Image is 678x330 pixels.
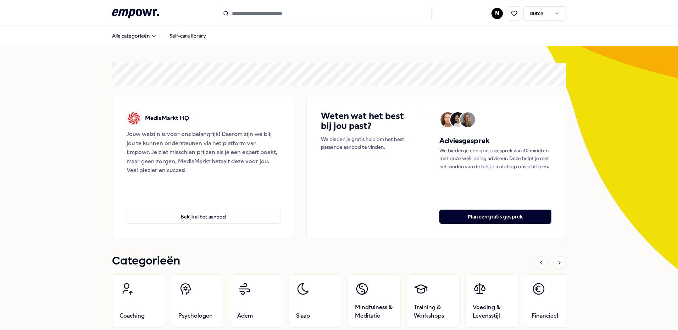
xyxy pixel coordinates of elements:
[296,312,310,320] span: Slaap
[106,29,212,43] nav: Main
[532,312,558,320] span: Financieel
[406,274,460,328] a: Training & Workshops
[145,114,189,123] p: MediaMarkt HQ
[237,312,253,320] span: Adem
[112,252,180,270] h1: Categorieën
[524,274,577,328] a: Financieel
[120,312,145,320] span: Coaching
[439,210,551,224] button: Plan een gratis gesprek
[414,303,452,320] span: Training & Workshops
[465,274,518,328] a: Voeding & Levensstijl
[348,274,401,328] a: Mindfulness & Meditatie
[127,198,280,224] a: Bekijk al het aanbod
[127,130,280,175] div: Jouw welzijn is voor ons belangrijk! Daarom zijn we blij jou te kunnen ondersteunen via het platf...
[106,29,162,43] button: Alle categorieën
[289,274,342,328] a: Slaap
[460,112,475,127] img: Avatar
[440,112,455,127] img: Avatar
[178,312,213,320] span: Psychologen
[127,210,280,224] button: Bekijk al het aanbod
[439,135,551,147] h5: Adviesgesprek
[321,111,411,131] h4: Weten wat het best bij jou past?
[219,6,432,21] input: Search for products, categories or subcategories
[112,274,165,328] a: Coaching
[450,112,465,127] img: Avatar
[439,147,551,170] p: We bieden je een gratis gesprek van 30 minuten met onze well-being adviseur. Deze helpt je met he...
[171,274,224,328] a: Psychologen
[473,303,511,320] span: Voeding & Levensstijl
[491,8,503,19] button: N
[321,135,411,151] p: We bieden je gratis hulp om het best passende aanbod te vinden.
[355,303,393,320] span: Mindfulness & Meditatie
[164,29,212,43] a: Self-care library
[127,111,141,125] img: MediaMarkt HQ
[230,274,283,328] a: Adem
